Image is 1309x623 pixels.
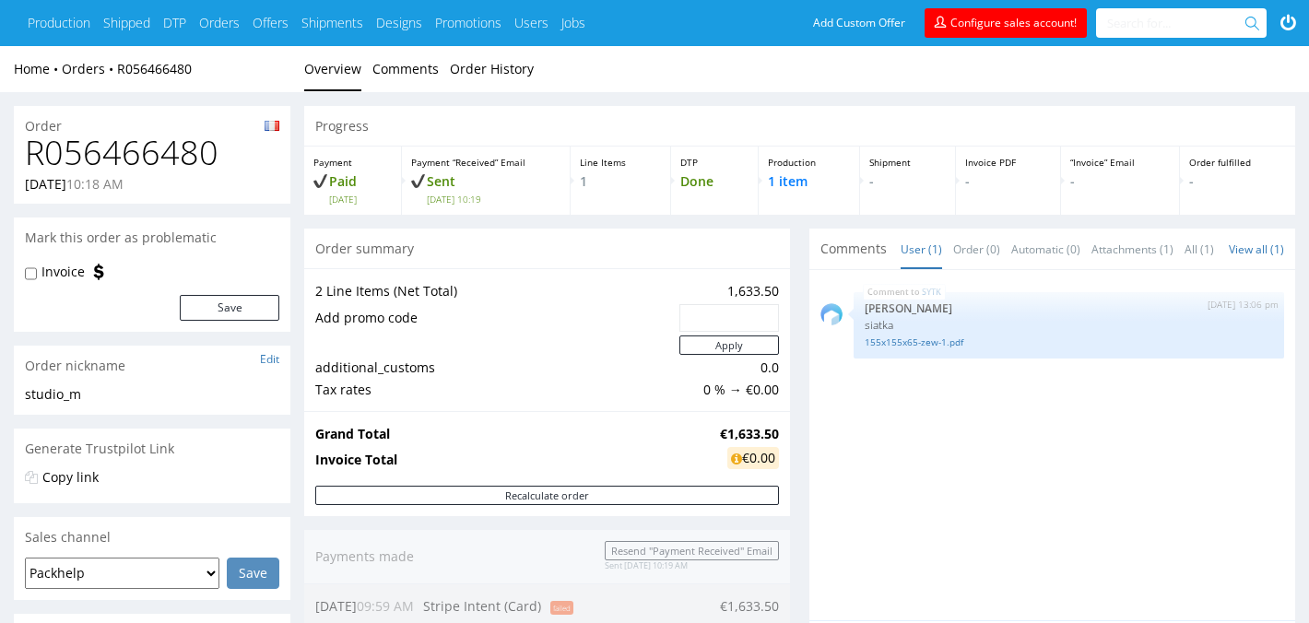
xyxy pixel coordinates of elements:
[42,468,99,486] a: Copy link
[14,429,290,469] div: Generate Trustpilot Link
[315,451,397,468] strong: Invoice Total
[315,357,675,379] td: additional_customs
[411,172,560,206] p: Sent
[680,156,749,169] p: DTP
[580,156,661,169] p: Line Items
[965,156,1051,169] p: Invoice PDF
[1107,8,1248,38] input: Search for...
[117,60,192,77] a: R056466480
[301,14,363,32] a: Shipments
[304,106,1295,147] div: Progress
[1229,241,1284,257] a: View all (1)
[427,193,560,206] span: [DATE] 10:19
[66,175,124,193] span: 10:18 AM
[315,280,675,302] td: 2 Line Items (Net Total)
[727,447,779,469] div: €0.00
[675,280,779,302] td: 1,633.50
[1070,172,1170,191] p: -
[372,46,439,91] a: Comments
[820,303,843,325] img: share_image_120x120.png
[922,285,941,300] a: SYTK
[62,60,117,77] a: Orders
[1091,229,1173,269] a: Attachments (1)
[953,229,1000,269] a: Order (0)
[315,486,779,505] button: Recalculate order
[28,14,90,32] a: Production
[1208,298,1279,311] p: [DATE] 13:06 pm
[768,156,851,169] p: Production
[25,175,124,194] p: [DATE]
[14,346,290,386] div: Order nickname
[313,156,392,169] p: Payment
[435,14,501,32] a: Promotions
[265,121,279,131] img: fr-79a39793efbf8217efbbc840e1b2041fe995363a5f12f0c01dd4d1462e5eb842.png
[260,351,279,367] a: Edit
[865,301,1273,315] p: [PERSON_NAME]
[315,379,675,401] td: Tax rates
[180,295,279,321] button: Save
[450,46,534,91] a: Order History
[25,135,279,171] h1: R056466480
[14,106,290,135] div: Order
[304,229,790,269] div: Order summary
[803,8,915,38] a: Add Custom Offer
[680,172,749,191] p: Done
[41,263,85,281] label: Invoice
[14,60,62,77] a: Home
[163,14,186,32] a: DTP
[313,172,392,206] p: Paid
[25,385,279,404] div: studio_m
[869,156,946,169] p: Shipment
[865,335,1273,349] a: 155x155x65-zew-1.pdf
[315,425,390,442] strong: Grand Total
[89,263,108,281] img: icon-invoice-flag.svg
[253,14,289,32] a: Offers
[329,193,392,206] span: [DATE]
[580,172,661,191] p: 1
[901,229,942,269] a: User (1)
[304,46,361,91] a: Overview
[376,14,422,32] a: Designs
[14,517,290,558] div: Sales channel
[965,172,1051,191] p: -
[950,15,1077,30] span: Configure sales account!
[1189,172,1286,191] p: -
[675,357,779,379] td: 0.0
[199,14,240,32] a: Orders
[227,558,279,589] input: Save
[820,240,887,258] span: Comments
[1185,229,1214,269] a: All (1)
[869,172,946,191] p: -
[720,425,779,442] strong: €1,633.50
[679,335,779,355] button: Apply
[14,217,290,258] div: Mark this order as problematic
[103,14,150,32] a: Shipped
[315,302,675,334] td: Add promo code
[1189,156,1286,169] p: Order fulfilled
[561,14,585,32] a: Jobs
[675,379,779,401] td: 0 % → €0.00
[1070,156,1170,169] p: “Invoice” Email
[865,318,1273,332] p: siatka
[925,8,1087,38] a: Configure sales account!
[411,156,560,169] p: Payment “Received” Email
[514,14,548,32] a: Users
[768,172,851,191] p: 1 item
[1011,229,1080,269] a: Automatic (0)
